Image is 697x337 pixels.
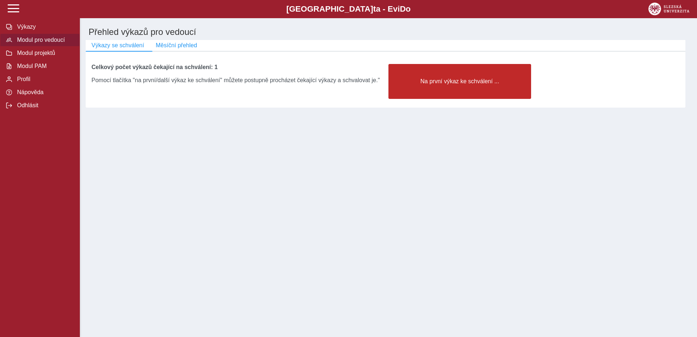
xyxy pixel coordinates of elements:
[91,42,144,49] span: Výkazy se schválení
[15,76,74,83] span: Profil
[22,4,675,14] b: [GEOGRAPHIC_DATA] a - Evi
[406,4,411,13] span: o
[156,42,197,49] span: Měsíční přehled
[648,3,689,15] img: logo_web_su.png
[400,4,405,13] span: D
[15,102,74,109] span: Odhlásit
[15,89,74,96] span: Nápověda
[373,4,376,13] span: t
[86,24,691,40] h1: Přehled výkazů pro vedoucí
[388,64,531,99] button: Na první výkaz ke schválení ...
[395,78,525,85] span: Na první výkaz ke schválení ...
[91,71,383,84] div: Pomocí tlačítka "na první/další výkaz ke schválení" můžete postupně procházet čekající výkazy a s...
[15,50,74,56] span: Modul projektů
[150,40,203,51] button: Měsíční přehled
[86,40,150,51] button: Výkazy se schválení
[91,64,218,70] b: Celkový počet výkazů čekající na schválení: 1
[15,37,74,43] span: Modul pro vedoucí
[15,24,74,30] span: Výkazy
[15,63,74,69] span: Modul PAM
